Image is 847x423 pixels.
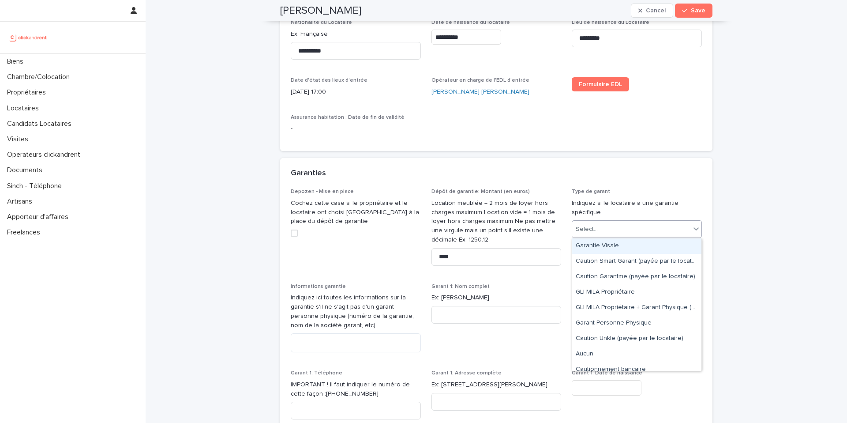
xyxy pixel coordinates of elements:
[291,115,405,120] span: Assurance habitation : Date de fin de validité
[4,104,46,113] p: Locataires
[579,81,622,87] span: Formulaire EDL
[291,284,346,289] span: Informations garantie
[431,284,490,289] span: Garant 1: Nom complet
[572,238,701,254] div: Garantie Visale
[691,8,705,14] span: Save
[326,391,379,397] ringoverc2c-number-84e06f14122c: [PHONE_NUMBER]
[572,300,701,316] div: GLI MILA Propriétaire + Garant Physique (étudiant ou apprenti)
[7,29,50,46] img: UCB0brd3T0yccxBKYDjQ
[572,269,701,285] div: Caution Garantme (payée par le locataire)
[646,8,666,14] span: Cancel
[431,380,562,389] p: Ex: [STREET_ADDRESS][PERSON_NAME]
[291,78,367,83] span: Date d'état des lieux d'entrée
[572,331,701,347] div: Caution Unkle (payée par le locataire)
[280,4,361,17] h2: [PERSON_NAME]
[675,4,712,18] button: Save
[291,30,421,39] p: Ex: Française
[291,87,421,97] p: [DATE] 17:00
[431,87,529,97] a: [PERSON_NAME] [PERSON_NAME]
[291,169,326,178] h2: Garanties
[431,293,562,302] p: Ex: [PERSON_NAME]
[4,213,75,221] p: Apporteur d'affaires
[431,199,562,245] p: Location meublée = 2 mois de loyer hors charges maximum Location vide = 1 mois de loyer hors char...
[572,77,629,91] a: Formulaire EDL
[4,57,30,66] p: Biens
[431,78,529,83] span: Opérateur en charge de l'EDL d'entrée
[291,293,421,330] p: Indiquez ici toutes les informations sur la garantie s'il ne s'agit pas d'un garant personne phys...
[4,88,53,97] p: Propriétaires
[576,225,598,234] div: Select...
[572,347,701,362] div: Aucun
[431,189,530,194] span: Dépôt de garantie: Montant (en euros)
[291,199,421,226] p: Cochez cette case si le propriétaire et le locataire ont choisi [GEOGRAPHIC_DATA] à la place du d...
[572,370,642,376] span: Garant 1: Date de naissance
[291,124,421,133] p: -
[572,189,610,194] span: Type de garant
[4,135,35,144] p: Visites
[572,199,702,217] p: Indiquez si le locataire a une garantie spécifique
[4,228,47,237] p: Freelances
[326,391,379,397] ringoverc2c-84e06f14122c: Call with Ringover
[4,120,79,128] p: Candidats Locataires
[291,20,352,25] span: Nationalité du Locataire
[572,20,649,25] span: Lieu de naissance du Locataire
[572,362,701,378] div: Cautionnement bancaire
[572,285,701,300] div: GLI MILA Propriétaire
[431,370,502,376] span: Garant 1: Adresse complète
[4,166,49,174] p: Documents
[4,182,69,190] p: Sinch - Téléphone
[291,189,354,194] span: Depozen - Mise en place
[631,4,673,18] button: Cancel
[572,316,701,331] div: Garant Personne Physique
[291,381,410,397] ringover-84e06f14122c: IMPORTANT ! Il faut indiquer le numéro de cette façon :
[572,254,701,269] div: Caution Smart Garant (payée par le locataire)
[291,370,342,376] span: Garant 1: Téléphone
[4,73,77,81] p: Chambre/Colocation
[431,20,510,25] span: Date de naissance du locataire
[4,151,87,159] p: Operateurs clickandrent
[4,197,39,206] p: Artisans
